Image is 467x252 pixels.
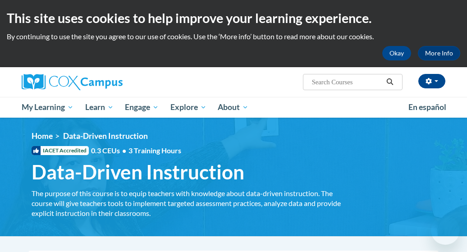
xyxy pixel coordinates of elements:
a: Home [32,131,53,141]
span: Engage [125,102,159,113]
a: Engage [119,97,165,118]
span: Data-Driven Instruction [32,160,244,184]
h2: This site uses cookies to help improve your learning experience. [7,9,460,27]
span: • [122,146,126,155]
span: IACET Accredited [32,146,89,155]
button: Search [383,77,397,87]
span: About [218,102,248,113]
div: Main menu [15,97,452,118]
span: Data-Driven Instruction [63,131,148,141]
input: Search Courses [311,77,383,87]
span: My Learning [22,102,73,113]
iframe: Button to launch messaging window [431,216,460,245]
span: En español [408,102,446,112]
img: Cox Campus [22,74,123,90]
div: The purpose of this course is to equip teachers with knowledge about data-driven instruction. The... [32,188,343,218]
a: En español [403,98,452,117]
button: Account Settings [418,74,445,88]
button: Okay [382,46,411,60]
a: Cox Campus [22,74,154,90]
a: My Learning [16,97,79,118]
p: By continuing to use the site you agree to our use of cookies. Use the ‘More info’ button to read... [7,32,460,41]
span: 0.3 CEUs [91,146,181,156]
span: Explore [170,102,206,113]
span: Learn [85,102,114,113]
a: Explore [165,97,212,118]
a: About [212,97,255,118]
span: 3 Training Hours [128,146,181,155]
a: More Info [418,46,460,60]
a: Learn [79,97,119,118]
